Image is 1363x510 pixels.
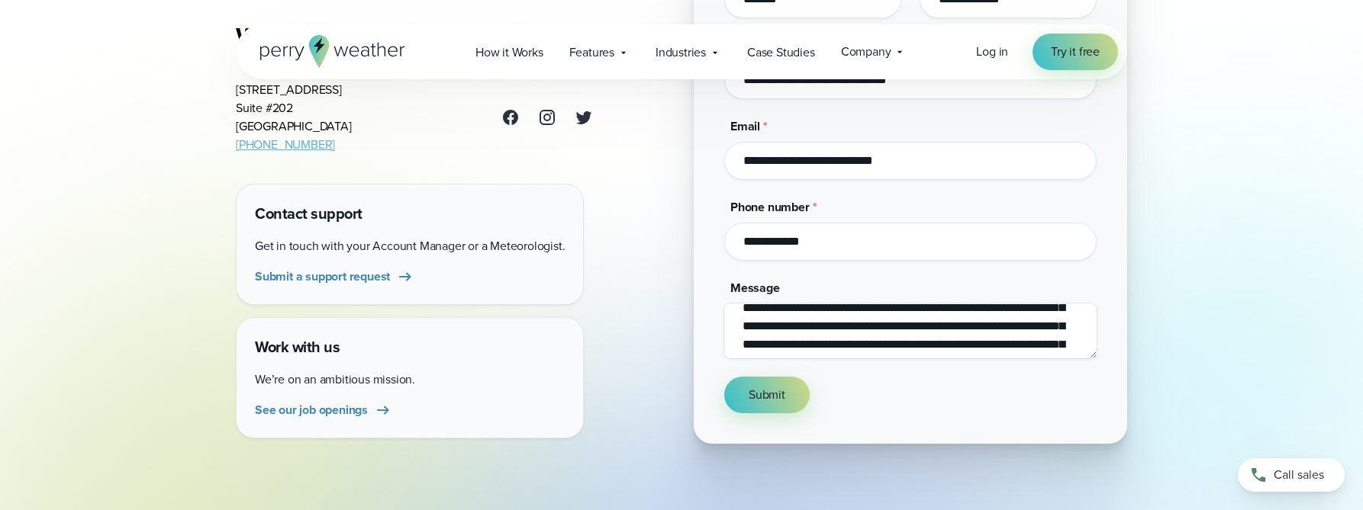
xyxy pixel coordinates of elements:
[236,136,335,153] a: [PHONE_NUMBER]
[255,401,392,419] a: See our job openings
[730,117,760,135] span: Email
[747,43,815,62] span: Case Studies
[462,37,556,68] a: How it Works
[255,370,565,389] p: We’re on an ambitious mission.
[656,43,706,62] span: Industries
[569,43,614,62] span: Features
[724,377,810,413] button: Submit
[1033,34,1118,70] a: Try it free
[475,43,543,62] span: How it Works
[255,401,368,419] span: See our job openings
[236,81,352,154] address: [STREET_ADDRESS] Suite #202 [GEOGRAPHIC_DATA]
[749,386,785,404] span: Submit
[255,268,414,286] a: Submit a support request
[1274,466,1324,484] span: Call sales
[1238,458,1345,492] a: Call sales
[976,43,1008,61] a: Log in
[841,43,891,61] span: Company
[255,268,390,286] span: Submit a support request
[976,43,1008,60] span: Log in
[1051,43,1100,61] span: Try it free
[734,37,828,68] a: Case Studies
[255,237,565,255] p: Get in touch with your Account Manager or a Meteorologist.
[730,279,780,297] span: Message
[730,198,810,216] span: Phone number
[236,21,593,51] h3: Ways to reach us
[255,336,565,358] h4: Work with us
[255,203,565,225] h4: Contact support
